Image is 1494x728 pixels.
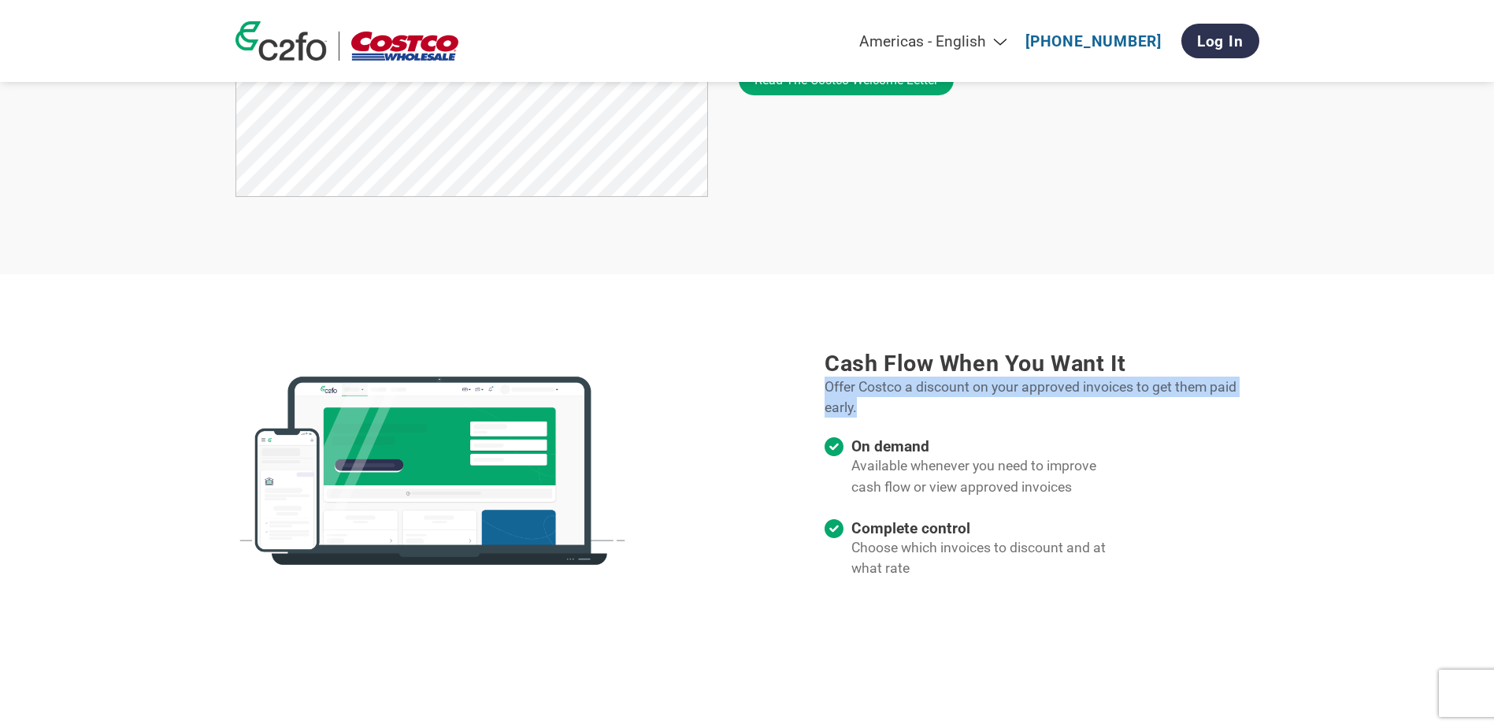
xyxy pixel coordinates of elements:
h4: On demand [851,437,1129,455]
p: Available whenever you need to improve cash flow or view approved invoices [851,455,1129,497]
img: c2fo logo [235,21,327,61]
p: Choose which invoices to discount and at what rate [851,537,1129,579]
p: Offer Costco a discount on your approved invoices to get them paid early. [825,377,1259,418]
h3: Cash flow when you want it [825,350,1259,377]
a: [PHONE_NUMBER] [1025,32,1162,50]
img: Costco [351,32,458,61]
img: c2fo [235,353,629,589]
h4: Complete control [851,519,1129,537]
a: Log In [1181,24,1259,58]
